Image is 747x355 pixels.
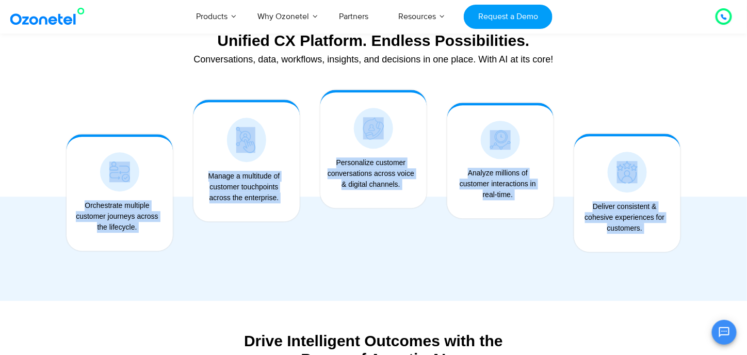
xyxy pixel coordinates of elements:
[464,5,552,29] a: Request a Demo
[452,168,543,200] div: Analyze millions of customer interactions in real-time.
[61,55,686,64] div: Conversations, data, workflows, insights, and decisions in one place. With AI at its core!
[72,200,163,233] div: Orchestrate multiple customer journeys across the lifecycle.
[199,171,289,203] div: Manage a multitude of customer touchpoints across the enterprise.
[579,201,670,234] div: Deliver consistent & cohesive experiences for customers.
[326,157,416,190] div: Personalize customer conversations across voice & digital channels.
[712,320,737,345] button: Open chat
[61,31,686,50] div: Unified CX Platform. Endless Possibilities.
